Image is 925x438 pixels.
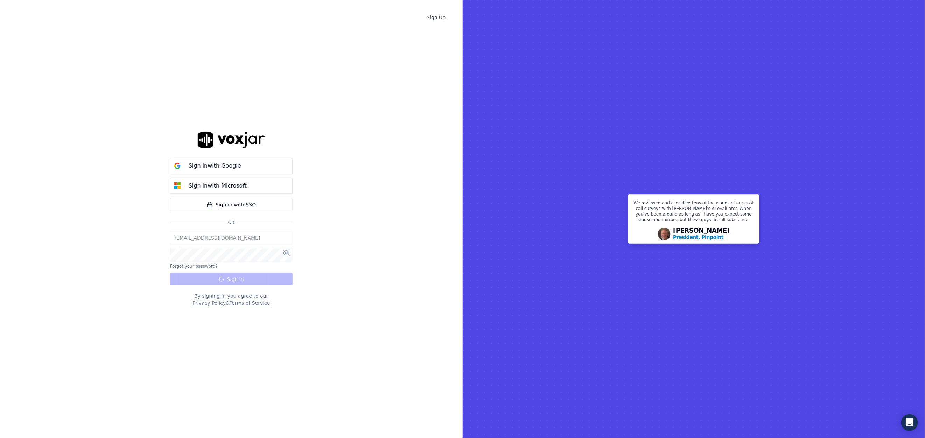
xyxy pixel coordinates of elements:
[170,263,218,269] button: Forgot your password?
[189,182,247,190] p: Sign in with Microsoft
[170,178,293,194] button: Sign inwith Microsoft
[673,227,730,241] div: [PERSON_NAME]
[189,162,241,170] p: Sign in with Google
[170,292,293,306] div: By signing in you agree to our &
[230,299,270,306] button: Terms of Service
[632,200,755,225] p: We reviewed and classified tens of thousands of our post call surveys with [PERSON_NAME]'s AI eva...
[198,132,265,148] img: logo
[170,158,293,174] button: Sign inwith Google
[170,198,293,211] a: Sign in with SSO
[192,299,226,306] button: Privacy Policy
[421,11,451,24] a: Sign Up
[225,220,237,225] span: Or
[673,234,724,241] p: President, Pinpoint
[170,159,184,173] img: google Sign in button
[170,179,184,193] img: microsoft Sign in button
[658,228,671,240] img: Avatar
[170,231,293,245] input: Email
[901,414,918,431] div: Open Intercom Messenger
